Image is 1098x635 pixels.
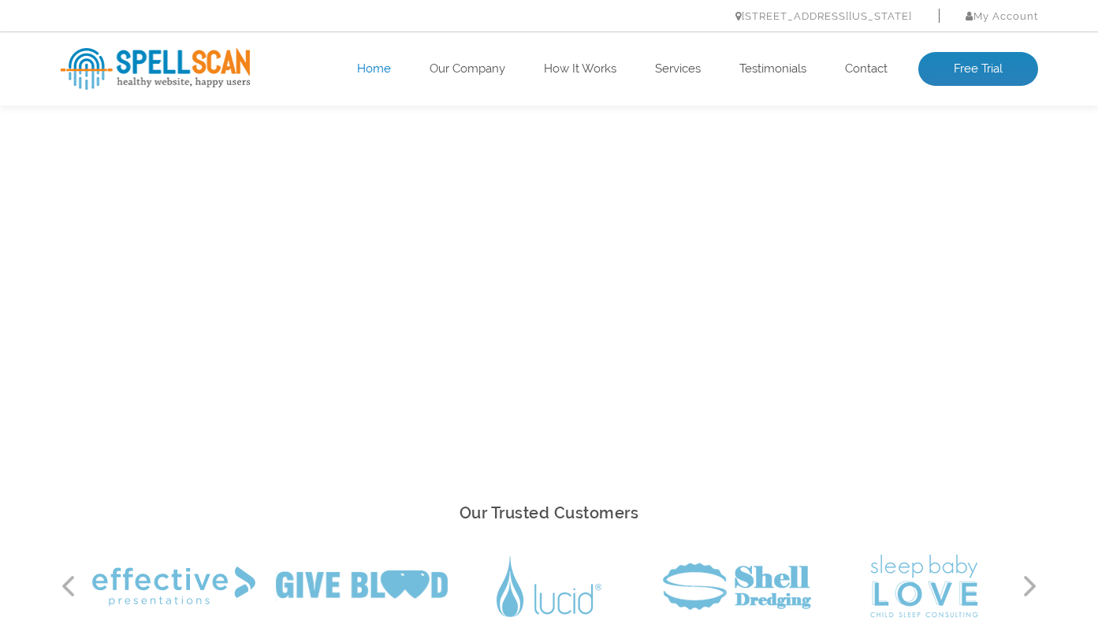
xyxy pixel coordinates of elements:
[92,566,255,606] img: Effective
[663,563,811,610] img: Shell Dredging
[497,556,601,617] img: Lucid
[61,574,76,598] button: Previous
[1022,574,1038,598] button: Next
[870,555,978,618] img: Sleep Baby Love
[61,499,1038,527] h2: Our Trusted Customers
[276,570,448,602] img: Give Blood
